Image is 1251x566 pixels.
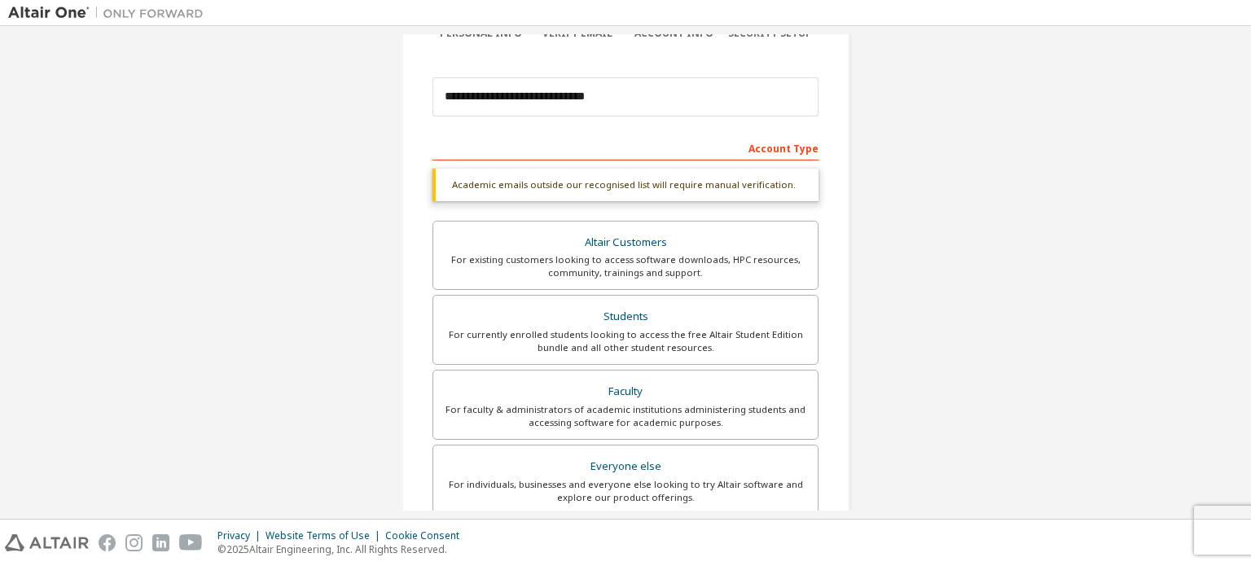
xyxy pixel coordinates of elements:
[99,534,116,551] img: facebook.svg
[443,403,808,429] div: For faculty & administrators of academic institutions administering students and accessing softwa...
[432,134,819,160] div: Account Type
[443,253,808,279] div: For existing customers looking to access software downloads, HPC resources, community, trainings ...
[443,328,808,354] div: For currently enrolled students looking to access the free Altair Student Edition bundle and all ...
[443,455,808,478] div: Everyone else
[443,231,808,254] div: Altair Customers
[443,305,808,328] div: Students
[443,478,808,504] div: For individuals, businesses and everyone else looking to try Altair software and explore our prod...
[385,529,469,542] div: Cookie Consent
[266,529,385,542] div: Website Terms of Use
[217,529,266,542] div: Privacy
[152,534,169,551] img: linkedin.svg
[8,5,212,21] img: Altair One
[443,380,808,403] div: Faculty
[432,169,819,201] div: Academic emails outside our recognised list will require manual verification.
[125,534,143,551] img: instagram.svg
[179,534,203,551] img: youtube.svg
[5,534,89,551] img: altair_logo.svg
[217,542,469,556] p: © 2025 Altair Engineering, Inc. All Rights Reserved.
